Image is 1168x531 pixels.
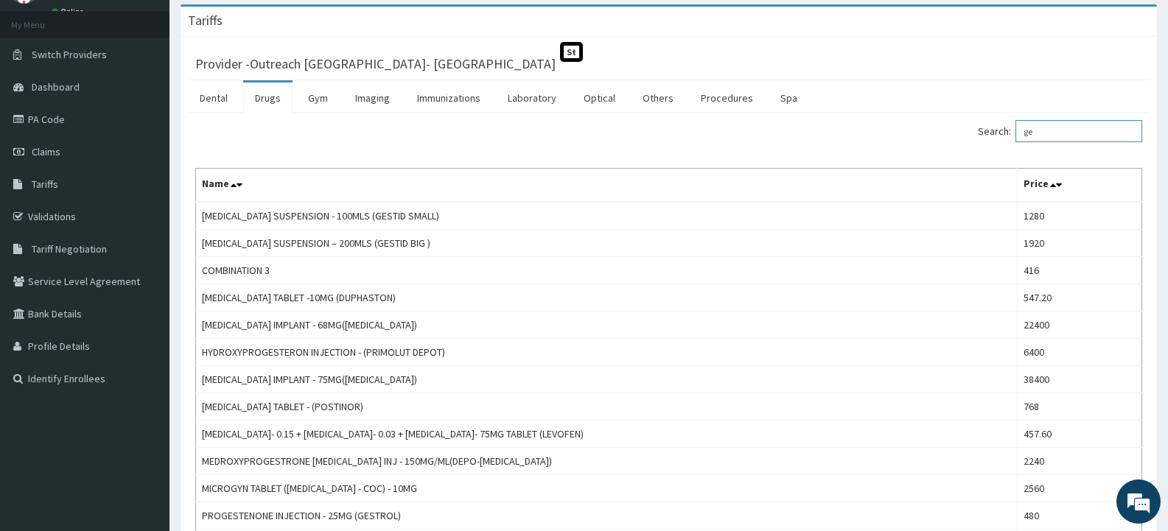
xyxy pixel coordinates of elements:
[1018,284,1142,312] td: 547.20
[85,167,203,316] span: We're online!
[196,284,1018,312] td: [MEDICAL_DATA] TABLET -10MG (DUPHASTON)
[769,82,809,113] a: Spa
[188,82,239,113] a: Dental
[196,366,1018,393] td: [MEDICAL_DATA] IMPLANT - 75MG([MEDICAL_DATA])
[196,421,1018,448] td: [MEDICAL_DATA]- 0.15 + [MEDICAL_DATA]- 0.03 + [MEDICAL_DATA]- 75MG TABLET (LEVOFEN)
[1018,169,1142,203] th: Price
[27,74,60,110] img: d_794563401_company_1708531726252_794563401
[32,145,60,158] span: Claims
[196,475,1018,502] td: MICROGYN TABLET ([MEDICAL_DATA] - COC) - 10MG
[196,257,1018,284] td: COMBINATION 3
[196,230,1018,257] td: [MEDICAL_DATA] SUSPENSION – 200MLS (GESTID BIG )
[243,82,293,113] a: Drugs
[196,312,1018,339] td: [MEDICAL_DATA] IMPLANT - 68MG([MEDICAL_DATA])
[196,502,1018,530] td: PROGESTENONE INJECTION - 25MG (GESTROL)
[32,242,107,256] span: Tariff Negotiation
[195,57,556,71] h3: Provider - Outreach [GEOGRAPHIC_DATA]- [GEOGRAPHIC_DATA]
[405,82,492,113] a: Immunizations
[188,14,223,27] h3: Tariffs
[572,82,627,113] a: Optical
[560,42,583,62] span: St
[1018,475,1142,502] td: 2560
[32,80,80,94] span: Dashboard
[7,365,281,417] textarea: Type your message and hit 'Enter'
[196,202,1018,230] td: [MEDICAL_DATA] SUSPENSION - 100MLS (GESTID SMALL)
[1015,120,1142,142] input: Search:
[631,82,685,113] a: Others
[1018,366,1142,393] td: 38400
[1018,339,1142,366] td: 6400
[52,7,87,17] a: Online
[1018,421,1142,448] td: 457.60
[1018,202,1142,230] td: 1280
[296,82,340,113] a: Gym
[689,82,765,113] a: Procedures
[1018,257,1142,284] td: 416
[1018,230,1142,257] td: 1920
[978,120,1142,142] label: Search:
[1018,448,1142,475] td: 2240
[343,82,402,113] a: Imaging
[196,339,1018,366] td: HYDROXYPROGESTERON INJECTION - (PRIMOLUT DEPOT)
[32,48,107,61] span: Switch Providers
[77,82,248,102] div: Chat with us now
[1018,393,1142,421] td: 768
[496,82,568,113] a: Laboratory
[196,169,1018,203] th: Name
[1018,502,1142,530] td: 480
[1018,312,1142,339] td: 22400
[196,393,1018,421] td: [MEDICAL_DATA] TABLET - (POSTINOR)
[32,177,58,191] span: Tariffs
[196,448,1018,475] td: MEDROXYPROGESTRONE [MEDICAL_DATA] INJ - 150MG/ML(DEPO-[MEDICAL_DATA])
[242,7,277,43] div: Minimize live chat window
